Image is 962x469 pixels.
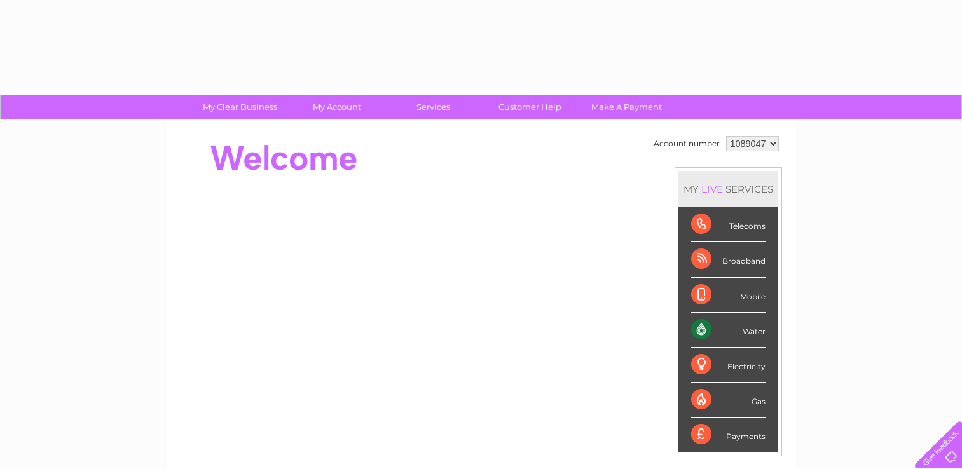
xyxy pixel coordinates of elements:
[691,242,766,277] div: Broadband
[691,313,766,348] div: Water
[691,383,766,418] div: Gas
[691,278,766,313] div: Mobile
[691,418,766,452] div: Payments
[574,95,679,119] a: Make A Payment
[381,95,486,119] a: Services
[650,133,723,154] td: Account number
[188,95,292,119] a: My Clear Business
[699,183,725,195] div: LIVE
[691,207,766,242] div: Telecoms
[691,348,766,383] div: Electricity
[678,171,778,207] div: MY SERVICES
[284,95,389,119] a: My Account
[478,95,582,119] a: Customer Help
